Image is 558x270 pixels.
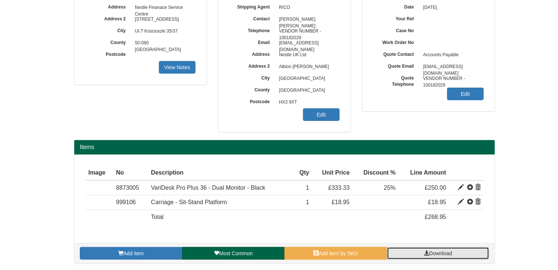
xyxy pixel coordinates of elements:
th: Image [85,166,113,180]
a: Edit [303,108,340,121]
span: [EMAIL_ADDRESS][DOMAIN_NAME] [275,37,340,49]
label: Work Order No [374,37,419,46]
label: Date [374,2,419,10]
span: Most Common [219,250,253,256]
span: Add item by SKU [319,250,358,256]
label: City [85,26,131,34]
td: Total [148,210,293,225]
span: £250.00 [425,185,446,191]
label: Telephone [229,26,275,34]
label: Email [229,37,275,46]
span: [PERSON_NAME] [PERSON_NAME] [275,14,340,26]
label: Postcode [229,97,275,105]
span: Download [429,250,452,256]
span: £268.95 [425,214,446,220]
span: Add item [123,250,144,256]
label: Your Ref [374,14,419,22]
span: [GEOGRAPHIC_DATA] [275,85,340,97]
span: RICO [275,2,340,14]
span: [EMAIL_ADDRESS][DOMAIN_NAME] [419,61,484,73]
span: £18.95 [331,199,350,205]
th: Discount % [353,166,399,180]
label: Address 2 [229,61,275,70]
label: Address 2 [85,14,131,22]
label: Quote Email [374,61,419,70]
label: Address [85,2,131,10]
td: 8873005 [113,180,148,195]
span: 1 [306,199,309,205]
label: Case No [374,26,419,34]
label: Quote Contact [374,49,419,58]
span: £333.33 [329,185,350,191]
span: VENDOR NUMBER - 100182029 [275,26,340,37]
th: Description [148,166,293,180]
a: View Notes [159,61,195,74]
label: Postcode [85,49,131,58]
span: HX3 9XT [275,97,340,108]
span: VariDesk Pro Plus 36 - Dual Monitor - Black [151,185,265,191]
th: Qty [293,166,312,180]
span: [GEOGRAPHIC_DATA] [275,73,340,85]
label: County [85,37,131,46]
span: [DATE] [419,2,484,14]
span: 1 [306,185,309,191]
span: Albion [PERSON_NAME] [275,61,340,73]
label: Contact [229,14,275,22]
label: Shipping Agent [229,2,275,10]
span: VENDOR NUMBER - 100182029 [419,73,484,85]
span: Carriage - Sit-Stand Platform [151,199,227,205]
span: £18.95 [428,199,446,205]
span: 50-090 [GEOGRAPHIC_DATA] [131,37,195,49]
label: Quote Telephone [374,73,419,88]
label: County [229,85,275,93]
span: Accounts Payable [419,49,484,61]
span: Nestle UK Ltd [275,49,340,61]
td: 999106 [113,195,148,210]
th: No [113,166,148,180]
label: City [229,73,275,81]
a: Download [387,247,489,260]
span: UI.T Kosciuszki 35/37 [131,26,195,37]
th: Line Amount [399,166,449,180]
label: Address [229,49,275,58]
span: [STREET_ADDRESS] [131,14,195,26]
a: Edit [447,88,484,100]
span: 25% [384,185,396,191]
h2: Items [80,144,489,151]
span: Nestle Finanace Service Centre [131,2,195,14]
th: Unit Price [312,166,353,180]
